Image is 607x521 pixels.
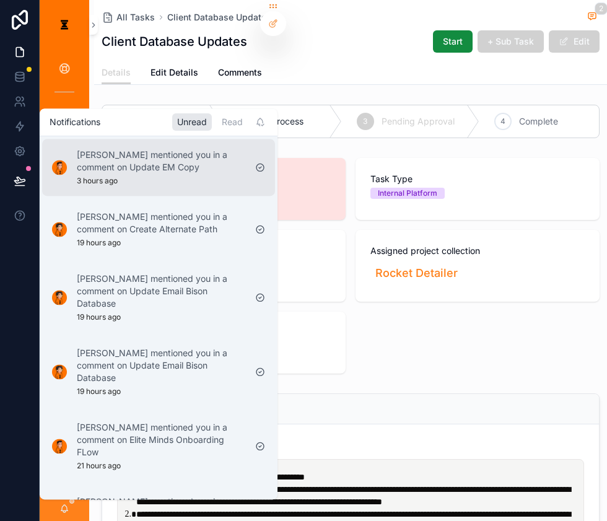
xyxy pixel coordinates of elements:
[102,11,155,24] a: All Tasks
[116,11,155,24] span: All Tasks
[151,61,198,86] a: Edit Details
[77,462,121,471] p: 21 hours ago
[52,365,67,380] img: Notification icon
[382,115,455,128] span: Pending Approval
[102,33,247,50] h1: Client Database Updates
[77,348,245,385] p: [PERSON_NAME] mentioned you in a comment on Update Email Bison Database
[52,222,67,237] img: Notification icon
[77,211,245,236] p: [PERSON_NAME] mentioned you in a comment on Create Alternate Path
[77,387,121,397] p: 19 hours ago
[52,291,67,305] img: Notification icon
[151,66,198,79] span: Edit Details
[218,66,262,79] span: Comments
[172,114,212,131] div: Unread
[370,262,463,284] a: Rocket Detailer
[519,115,558,128] span: Complete
[102,66,131,79] span: Details
[52,160,67,175] img: Notification icon
[102,61,131,85] a: Details
[478,30,544,53] button: + Sub Task
[77,313,121,323] p: 19 hours ago
[261,115,303,128] span: In Process
[363,116,367,126] span: 3
[77,422,245,459] p: [PERSON_NAME] mentioned you in a comment on Elite Minds Onboarding FLow
[500,116,505,126] span: 4
[378,188,437,199] div: Internal Platform
[40,50,89,461] div: scrollable content
[487,35,534,48] span: + Sub Task
[549,30,600,53] button: Edit
[77,149,245,174] p: [PERSON_NAME] mentioned you in a comment on Update EM Copy
[370,245,585,257] span: Assigned project collection
[77,273,245,310] p: [PERSON_NAME] mentioned you in a comment on Update Email Bison Database
[433,30,473,53] button: Start
[55,15,74,35] img: App logo
[52,439,67,454] img: Notification icon
[50,116,100,129] h1: Notifications
[217,114,248,131] div: Read
[585,10,600,25] button: 2
[77,177,118,186] p: 3 hours ago
[375,265,458,282] span: Rocket Detailer
[370,173,585,185] span: Task Type
[443,35,463,48] span: Start
[167,11,271,24] a: Client Database Updates
[218,61,262,86] a: Comments
[77,239,121,248] p: 19 hours ago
